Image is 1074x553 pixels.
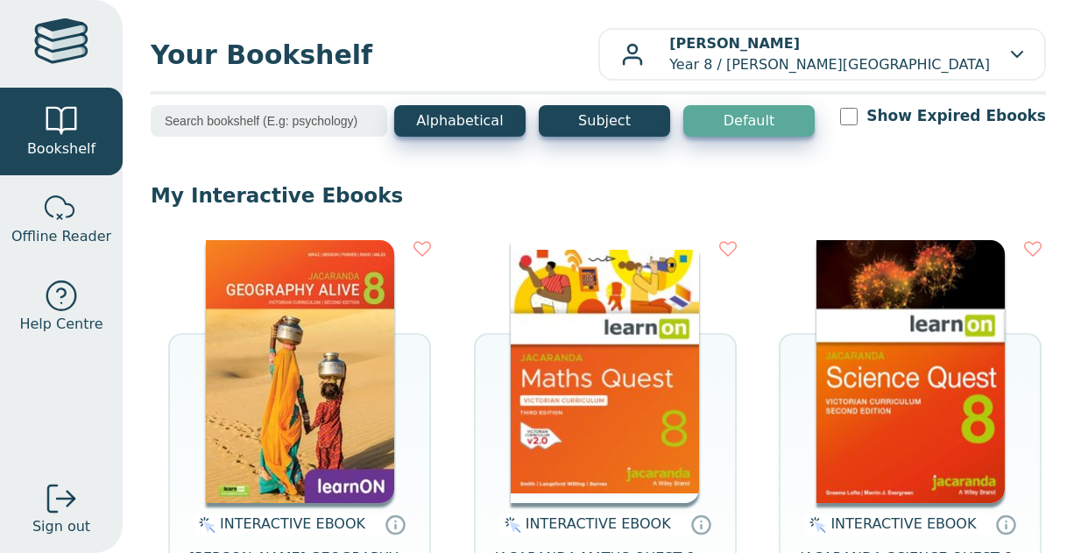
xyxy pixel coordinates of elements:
[19,314,102,335] span: Help Centre
[220,515,365,532] span: INTERACTIVE EBOOK
[206,240,394,503] img: 5407fe0c-7f91-e911-a97e-0272d098c78b.jpg
[11,226,111,247] span: Offline Reader
[683,105,815,137] button: Default
[539,105,670,137] button: Subject
[669,33,990,75] p: Year 8 / [PERSON_NAME][GEOGRAPHIC_DATA]
[511,240,699,503] img: c004558a-e884-43ec-b87a-da9408141e80.jpg
[816,240,1005,503] img: fffb2005-5288-ea11-a992-0272d098c78b.png
[598,28,1046,81] button: [PERSON_NAME]Year 8 / [PERSON_NAME][GEOGRAPHIC_DATA]
[385,514,406,535] a: Interactive eBooks are accessed online via the publisher’s portal. They contain interactive resou...
[151,182,1046,209] p: My Interactive Ebooks
[394,105,526,137] button: Alphabetical
[866,105,1046,127] label: Show Expired Ebooks
[499,514,521,535] img: interactive.svg
[151,105,387,137] input: Search bookshelf (E.g: psychology)
[804,514,826,535] img: interactive.svg
[194,514,216,535] img: interactive.svg
[690,514,711,535] a: Interactive eBooks are accessed online via the publisher’s portal. They contain interactive resou...
[32,516,90,537] span: Sign out
[995,514,1016,535] a: Interactive eBooks are accessed online via the publisher’s portal. They contain interactive resou...
[669,35,800,52] b: [PERSON_NAME]
[526,515,671,532] span: INTERACTIVE EBOOK
[151,35,598,74] span: Your Bookshelf
[830,515,976,532] span: INTERACTIVE EBOOK
[27,138,95,160] span: Bookshelf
